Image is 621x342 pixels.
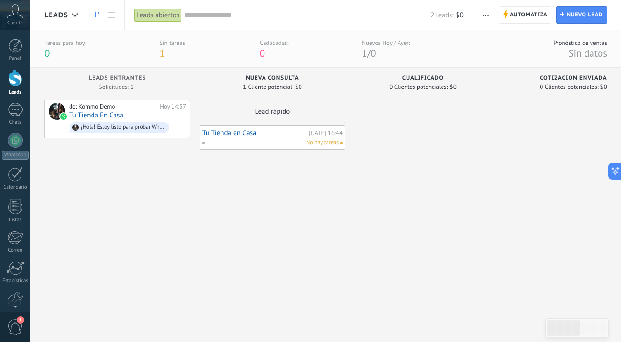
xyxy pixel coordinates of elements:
span: Cualificado [402,75,444,81]
div: Tareas para hoy: [44,39,86,47]
div: Tu Tienda En Casa [49,103,65,120]
span: Leads Entrantes [89,75,146,81]
span: 0 [260,47,265,59]
div: Sin tareas: [159,39,186,47]
span: Cotización enviada [540,75,607,81]
a: Automatiza [499,6,552,24]
span: Solicitudes: 1 [99,84,134,90]
a: Tu Tienda en Casa [202,129,307,137]
div: ¡Hola! Estoy listo para probar WhatsApp en Kommo. Mi código de verificación es OiZBjw [81,124,165,131]
span: 0 Clientes potenciales: [540,84,598,90]
span: 1 Cliente potencial: [243,84,293,90]
span: $0 [295,84,302,90]
button: Más [479,6,493,24]
div: de: Kommo Demo [69,103,157,110]
span: $0 [600,84,607,90]
div: Hoy 14:57 [160,103,186,110]
span: No hay nada asignado [340,142,343,144]
div: Leads Entrantes [49,75,186,83]
a: Lista [104,6,120,24]
div: Chats [2,119,29,125]
span: 1 [159,47,164,59]
span: No hay tareas [306,138,339,147]
span: 2 leads: [430,11,453,20]
span: 1 [17,316,24,324]
span: 0 [371,47,376,59]
span: Leads [44,11,68,20]
div: WhatsApp [2,151,29,160]
span: / [367,47,371,59]
a: Leads [88,6,104,24]
div: Listas [2,217,29,223]
div: [DATE] 16:44 [309,130,343,136]
a: Tu Tienda En Casa [69,111,123,119]
span: 0 [44,47,50,59]
div: Leads abiertos [134,8,182,22]
span: Nueva consulta [246,75,299,81]
img: waba.svg [60,113,67,120]
span: $0 [456,11,464,20]
div: Pronóstico de ventas [553,39,607,47]
span: 1 [362,47,367,59]
div: Lead rápido [200,100,345,123]
span: Sin datos [568,47,607,59]
div: Estadísticas [2,278,29,284]
span: Automatiza [510,7,548,23]
div: Calendario [2,184,29,190]
div: Nueva consulta [204,75,341,83]
div: Caducadas: [260,39,289,47]
div: Leads [2,89,29,95]
span: Nuevo lead [566,7,603,23]
span: 0 Clientes potenciales: [389,84,448,90]
a: Nuevo lead [556,6,607,24]
span: Cuenta [7,20,23,26]
div: Cualificado [355,75,491,83]
div: Panel [2,56,29,62]
div: Nuevos Hoy / Ayer: [362,39,410,47]
div: Correo [2,247,29,254]
span: $0 [450,84,457,90]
